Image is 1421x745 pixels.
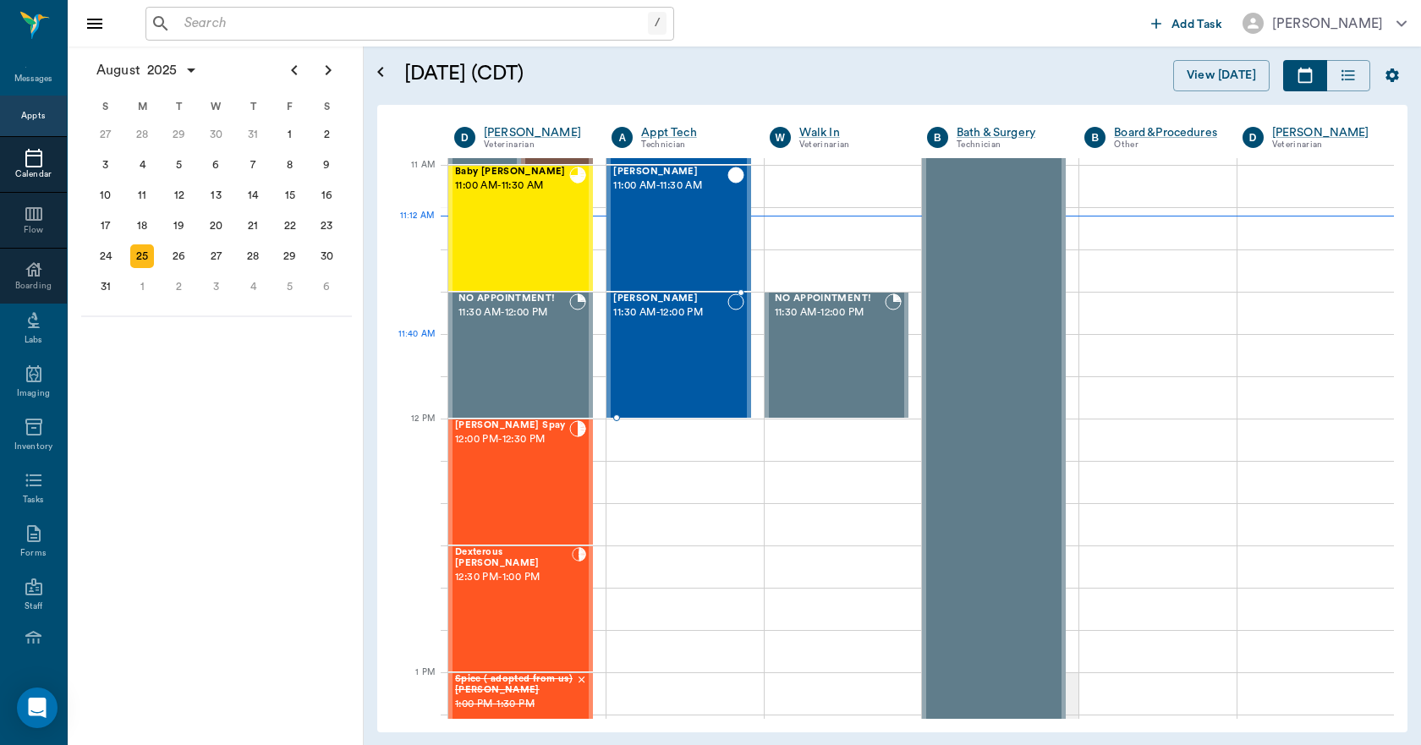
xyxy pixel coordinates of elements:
a: [PERSON_NAME] [484,124,586,141]
div: S [308,94,345,119]
div: Wednesday, July 30, 2025 [205,123,228,146]
div: Wednesday, September 3, 2025 [205,275,228,299]
div: Tuesday, August 26, 2025 [167,244,191,268]
span: Dexterous [PERSON_NAME] [455,547,572,569]
div: W [770,127,791,148]
div: Monday, August 11, 2025 [130,184,154,207]
div: Tuesday, July 29, 2025 [167,123,191,146]
span: [PERSON_NAME] [613,167,727,178]
div: CHECKED_OUT, 11:00 AM - 11:30 AM [606,165,750,292]
a: Walk In [799,124,902,141]
div: CHECKED_IN, 12:00 PM - 12:30 PM [448,419,593,545]
div: Tuesday, September 2, 2025 [167,275,191,299]
div: Monday, July 28, 2025 [130,123,154,146]
div: Saturday, August 9, 2025 [315,153,338,177]
div: BOOKED, 11:30 AM - 12:00 PM [765,292,908,419]
div: D [454,127,475,148]
div: Friday, August 29, 2025 [278,244,302,268]
div: Today, Monday, August 25, 2025 [130,244,154,268]
div: Tasks [23,494,44,507]
span: August [93,58,144,82]
span: 11:00 AM - 11:30 AM [613,178,727,194]
div: [PERSON_NAME] [1272,14,1383,34]
span: 11:00 AM - 11:30 AM [455,178,569,194]
div: S [87,94,124,119]
div: Sunday, July 27, 2025 [94,123,118,146]
div: Tuesday, August 5, 2025 [167,153,191,177]
div: Sunday, August 24, 2025 [94,244,118,268]
div: Forms [20,547,46,560]
div: / [648,12,667,35]
div: Friday, August 1, 2025 [278,123,302,146]
span: 2025 [144,58,181,82]
div: T [234,94,272,119]
button: Add Task [1144,8,1229,39]
span: 11:30 AM - 12:00 PM [775,304,885,321]
div: Technician [641,138,743,152]
div: Thursday, August 14, 2025 [241,184,265,207]
div: Thursday, August 28, 2025 [241,244,265,268]
input: Search [178,12,648,36]
div: Monday, August 18, 2025 [130,214,154,238]
div: A [612,127,633,148]
div: T [161,94,198,119]
span: 12:00 PM - 12:30 PM [455,431,569,448]
div: Saturday, August 23, 2025 [315,214,338,238]
div: Wednesday, August 6, 2025 [205,153,228,177]
div: Other [1114,138,1217,152]
span: NO APPOINTMENT! [458,293,569,304]
div: B [1084,127,1106,148]
a: [PERSON_NAME] [1272,124,1374,141]
div: Imaging [17,387,50,400]
div: Messages [14,73,53,85]
div: Wednesday, August 27, 2025 [205,244,228,268]
button: August2025 [88,53,206,87]
h5: [DATE] (CDT) [404,60,842,87]
div: B [927,127,948,148]
div: Appts [21,110,45,123]
div: 11 AM [391,156,435,199]
button: View [DATE] [1173,60,1270,91]
div: Wednesday, August 13, 2025 [205,184,228,207]
div: Saturday, August 2, 2025 [315,123,338,146]
a: Bath & Surgery [957,124,1059,141]
div: Sunday, August 17, 2025 [94,214,118,238]
span: 11:30 AM - 12:00 PM [613,304,727,321]
div: Labs [25,334,42,347]
span: NO APPOINTMENT! [775,293,885,304]
div: D [1243,127,1264,148]
div: Wednesday, August 20, 2025 [205,214,228,238]
div: NOT_CONFIRMED, 11:30 AM - 12:00 PM [606,292,750,419]
span: 1:00 PM - 1:30 PM [455,696,576,713]
span: [PERSON_NAME] Spay [455,420,569,431]
div: Inventory [14,441,52,453]
div: Friday, August 15, 2025 [278,184,302,207]
div: Tuesday, August 19, 2025 [167,214,191,238]
div: Sunday, August 31, 2025 [94,275,118,299]
div: BOOKED, 11:30 AM - 12:00 PM [448,292,593,419]
button: Close drawer [78,7,112,41]
div: F [272,94,309,119]
button: Next page [311,53,345,87]
div: Technician [957,138,1059,152]
button: Previous page [277,53,311,87]
div: M [124,94,162,119]
div: Monday, August 4, 2025 [130,153,154,177]
div: Saturday, August 16, 2025 [315,184,338,207]
a: Board &Procedures [1114,124,1217,141]
div: Staff [25,600,42,613]
div: Friday, September 5, 2025 [278,275,302,299]
div: Saturday, August 30, 2025 [315,244,338,268]
div: CHECKED_IN, 12:30 PM - 1:00 PM [448,545,593,672]
div: Friday, August 8, 2025 [278,153,302,177]
div: Friday, August 22, 2025 [278,214,302,238]
div: Open Intercom Messenger [17,687,58,728]
div: 1 PM [391,664,435,706]
span: 12:30 PM - 1:00 PM [455,569,572,586]
div: Thursday, August 7, 2025 [241,153,265,177]
div: 12 PM [391,410,435,452]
